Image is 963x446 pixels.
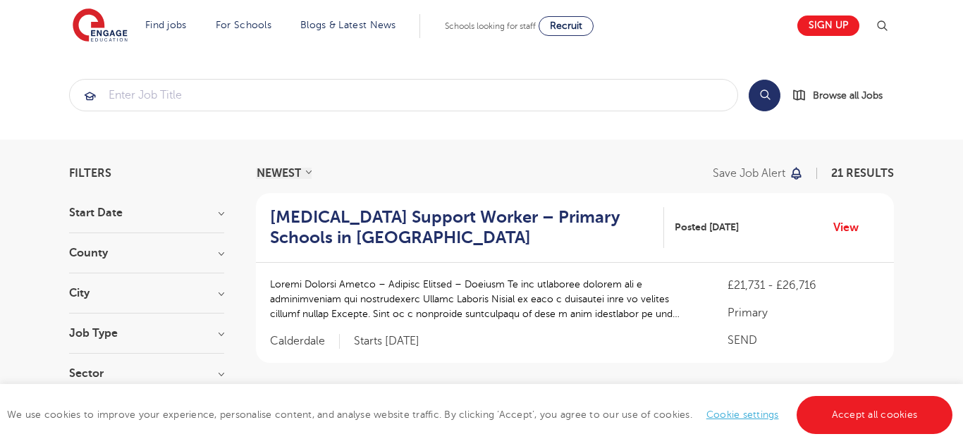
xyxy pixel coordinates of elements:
img: Engage Education [73,8,128,44]
button: Search [749,80,780,111]
span: Recruit [550,20,582,31]
a: Accept all cookies [797,396,953,434]
button: Save job alert [713,168,804,179]
h3: County [69,247,224,259]
p: Primary [728,304,880,321]
a: Recruit [539,16,594,36]
h3: Job Type [69,328,224,339]
a: Blogs & Latest News [300,20,396,30]
a: For Schools [216,20,271,30]
input: Submit [70,80,737,111]
a: [MEDICAL_DATA] Support Worker – Primary Schools in [GEOGRAPHIC_DATA] [270,207,664,248]
p: Save job alert [713,168,785,179]
p: SEND [728,332,880,349]
span: 21 RESULTS [831,167,894,180]
span: Calderdale [270,334,340,349]
span: Posted [DATE] [675,220,739,235]
h2: [MEDICAL_DATA] Support Worker – Primary Schools in [GEOGRAPHIC_DATA] [270,207,653,248]
h3: Sector [69,368,224,379]
span: Filters [69,168,111,179]
p: Starts [DATE] [354,334,419,349]
p: £21,731 - £26,716 [728,277,880,294]
h3: Start Date [69,207,224,218]
p: Loremi Dolorsi Ametco – Adipisc Elitsed – Doeiusm Te inc utlaboree dolorem ali e adminimveniam qu... [270,277,699,321]
a: Cookie settings [706,409,779,420]
div: Submit [69,79,738,111]
a: Browse all Jobs [792,87,894,104]
a: Sign up [797,16,859,36]
h3: City [69,287,224,299]
span: Browse all Jobs [813,87,883,104]
span: Schools looking for staff [445,21,536,31]
span: We use cookies to improve your experience, personalise content, and analyse website traffic. By c... [7,409,956,420]
a: Find jobs [145,20,187,30]
a: View [833,218,869,237]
